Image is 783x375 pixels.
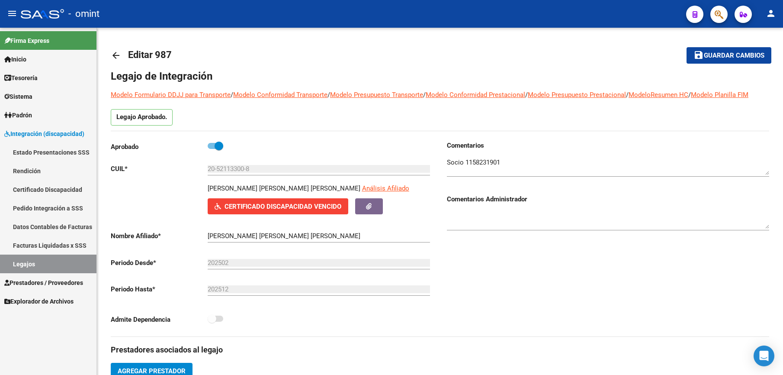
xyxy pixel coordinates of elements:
[111,91,231,99] a: Modelo Formulario DDJJ para Transporte
[128,49,172,60] span: Editar 987
[4,278,83,288] span: Prestadores / Proveedores
[4,92,32,101] span: Sistema
[111,142,208,152] p: Aprobado
[693,50,704,60] mat-icon: save
[330,91,423,99] a: Modelo Presupuesto Transporte
[4,297,74,306] span: Explorador de Archivos
[766,8,776,19] mat-icon: person
[111,164,208,174] p: CUIL
[426,91,525,99] a: Modelo Conformidad Prestacional
[111,69,769,83] h1: Legajo de Integración
[4,36,49,45] span: Firma Express
[447,141,769,150] h3: Comentarios
[111,315,208,324] p: Admite Dependencia
[111,284,208,294] p: Periodo Hasta
[4,55,26,64] span: Inicio
[629,91,688,99] a: ModeloResumen HC
[754,346,774,366] div: Open Intercom Messenger
[704,52,764,60] span: Guardar cambios
[447,194,769,204] h3: Comentarios Administrador
[4,110,32,120] span: Padrón
[111,50,121,61] mat-icon: arrow_back
[233,91,327,99] a: Modelo Conformidad Transporte
[691,91,748,99] a: Modelo Planilla FIM
[111,231,208,241] p: Nombre Afiliado
[528,91,626,99] a: Modelo Presupuesto Prestacional
[7,8,17,19] mat-icon: menu
[208,184,360,193] p: [PERSON_NAME] [PERSON_NAME] [PERSON_NAME]
[68,4,99,23] span: - omint
[118,367,186,375] span: Agregar Prestador
[208,198,348,214] button: Certificado Discapacidad Vencido
[687,47,771,63] button: Guardar cambios
[111,344,769,356] h3: Prestadores asociados al legajo
[225,203,341,210] span: Certificado Discapacidad Vencido
[4,129,84,139] span: Integración (discapacidad)
[4,73,38,83] span: Tesorería
[111,258,208,268] p: Periodo Desde
[362,184,409,192] span: Análisis Afiliado
[111,109,173,126] p: Legajo Aprobado.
